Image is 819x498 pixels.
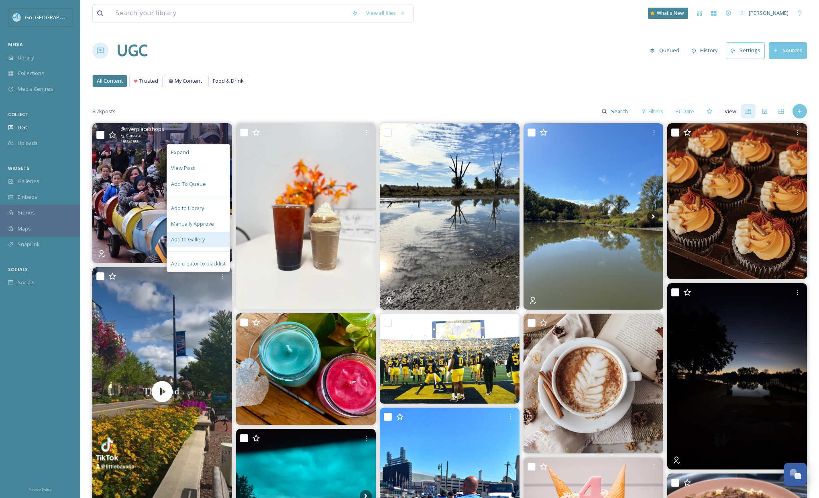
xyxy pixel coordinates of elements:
[524,314,663,453] img: New week, same grace. Take a deep breath, sip something warm, and remember....you’re doing better...
[236,313,376,425] img: Happy Monday! Our winter collection is here and all your favorite festive scents are back ❤️✨ 👇🏼A...
[171,204,204,212] span: Add to Library
[236,123,376,309] img: A little October magic in every sip 🍂 Combo featured: JACK O’ LANTERN🎃 + CINNABON #energylab #spo...
[648,8,688,19] a: What's New
[171,220,214,228] span: Manually Approve
[171,236,205,243] span: Add to Gallery
[18,209,35,216] span: Stories
[29,487,52,492] span: Privacy Policy
[18,193,37,201] span: Embeds
[25,13,84,21] span: Go [GEOGRAPHIC_DATA]
[171,180,206,188] span: Add To Queue
[784,463,807,486] button: Open Chat
[139,77,158,85] span: Trusted
[92,123,232,263] img: 🎃🍂 Celebrate fall in Frankenmuth at Scarecrow Fest! Enjoy FREE family-fun during the last two wee...
[380,314,520,404] img: New Week, Next Game for the Michigan Wolverines. Michigan will host Washington this coming Saturd...
[18,225,31,233] span: Maps
[97,77,123,85] span: All Content
[726,42,765,59] button: Settings
[362,5,409,21] a: View all files
[120,125,164,133] span: @ riverplaceshops
[648,108,663,115] span: Filters
[18,85,53,93] span: Media Centres
[8,111,29,117] span: COLLECT
[607,103,633,119] input: Search
[18,54,34,61] span: Library
[18,279,35,286] span: Socials
[18,178,39,185] span: Galleries
[18,69,44,77] span: Collections
[13,13,21,21] img: GoGreatLogo_MISkies_RegionalTrails%20%281%29.png
[687,43,722,58] button: History
[120,139,139,145] span: 1365 x 1365
[175,77,202,85] span: My Content
[126,133,143,139] span: Carousel
[18,241,40,248] span: SnapLink
[171,149,189,156] span: Expand
[116,39,148,63] a: UGC
[735,5,793,21] a: [PERSON_NAME]
[111,4,348,22] input: Search your library
[380,123,520,310] img: I live for this stuff! RAAAARRRR!!! #lookupseeblue
[18,124,29,131] span: UGC
[18,139,38,147] span: Uploads
[8,165,29,171] span: WIDGETS
[667,283,807,469] img: A new day of adventure! RAAAARRRR!!! #lookupseeblue
[213,77,244,85] span: Food & Drink
[92,108,116,115] span: 8.7k posts
[8,41,23,47] span: MEDIA
[524,123,663,310] img: “Marathon trip” today! #lookupseeblue
[8,266,28,272] span: SOCIALS
[171,260,226,267] span: Add creator to blacklist
[726,42,769,59] a: Settings
[749,9,788,16] span: [PERSON_NAME]
[725,108,738,115] span: View:
[646,43,687,58] a: Queued
[646,43,683,58] button: Queued
[667,123,807,279] img: Fall vibes🍂🍁
[29,484,52,494] a: Privacy Policy
[687,43,726,58] a: History
[769,42,807,59] button: Sources
[171,164,195,172] span: View Post
[682,108,694,115] span: Date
